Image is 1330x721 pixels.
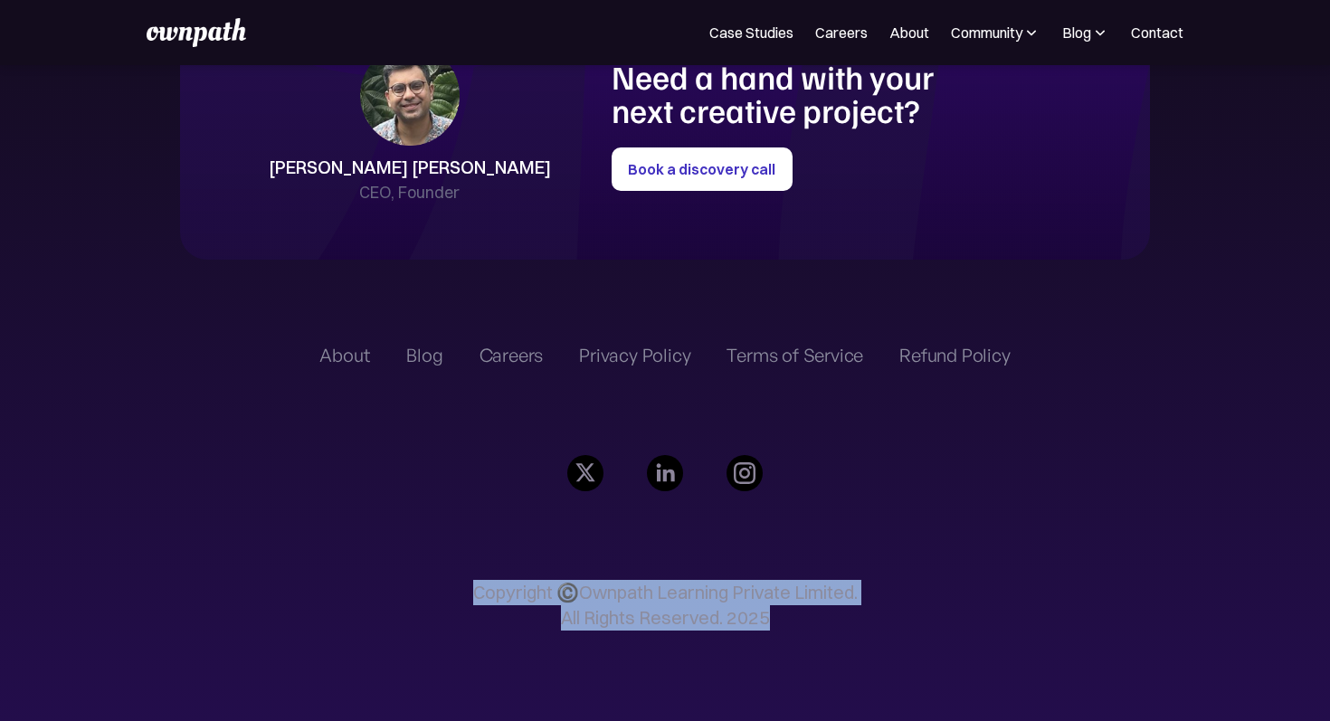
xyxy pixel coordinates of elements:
a: Blog [406,345,442,366]
div: Community [951,22,1040,43]
a: Careers [480,345,544,366]
h1: Need a hand with your next creative project? [612,60,985,127]
a: About [319,345,370,366]
a: Terms of Service [727,345,863,366]
a: About [889,22,929,43]
p: Copyright ©️Ownpath Learning Private Limited. All Rights Reserved. 2025 [473,580,858,631]
div: Blog [1062,22,1091,43]
div: CEO, Founder [359,180,460,205]
a: Careers [815,22,868,43]
div: Community [951,22,1022,43]
a: Book a discovery call [612,147,793,191]
a: Refund Policy [899,345,1010,366]
div: [PERSON_NAME] [PERSON_NAME] [269,155,551,180]
a: Contact [1131,22,1183,43]
div: Blog [1062,22,1109,43]
a: Privacy Policy [579,345,690,366]
a: Case Studies [709,22,793,43]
